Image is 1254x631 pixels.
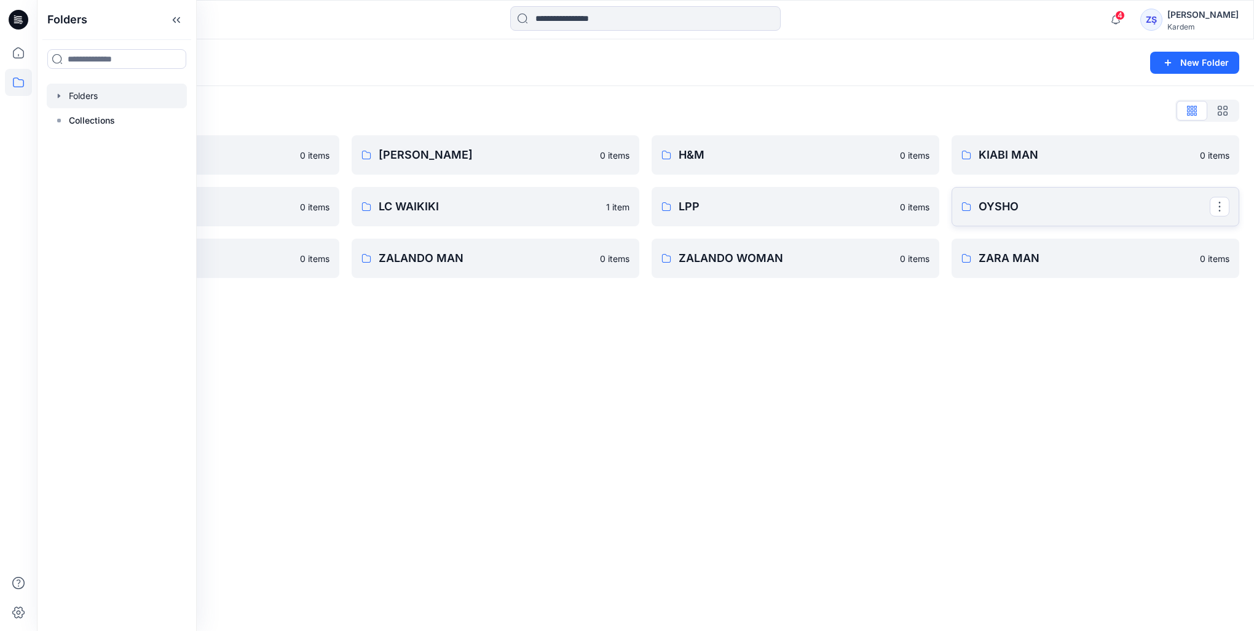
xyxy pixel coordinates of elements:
p: ZALANDO WOMAN [679,250,893,267]
div: ZŞ [1140,9,1162,31]
a: ZARA MAN0 items [952,239,1239,278]
p: 0 items [1200,252,1229,265]
p: 0 items [600,149,629,162]
p: ZARA MAN [979,250,1193,267]
p: 1 item [606,200,629,213]
p: OYSHO [979,198,1210,215]
p: 0 items [600,252,629,265]
p: LPP [679,198,893,215]
p: 0 items [900,149,929,162]
button: New Folder [1150,52,1239,74]
p: ZALANDO MAN [379,250,593,267]
p: 0 items [300,252,329,265]
p: LC WAIKIKI [379,198,599,215]
p: 0 items [900,200,929,213]
p: 0 items [1200,149,1229,162]
p: 0 items [300,200,329,213]
p: H&M [679,146,893,164]
a: ZALANDO MAN0 items [352,239,639,278]
a: LPP0 items [652,187,939,226]
a: ZALANDO WOMAN0 items [652,239,939,278]
p: Collections [69,113,115,128]
div: Kardem [1167,22,1239,31]
a: OYSHO [952,187,1239,226]
div: [PERSON_NAME] [1167,7,1239,22]
a: [PERSON_NAME]0 items [352,135,639,175]
a: H&M0 items [652,135,939,175]
p: 0 items [900,252,929,265]
a: LC WAIKIKI1 item [352,187,639,226]
a: KIABI MAN0 items [952,135,1239,175]
p: 0 items [300,149,329,162]
span: 4 [1115,10,1125,20]
p: [PERSON_NAME] [379,146,593,164]
p: KIABI MAN [979,146,1193,164]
